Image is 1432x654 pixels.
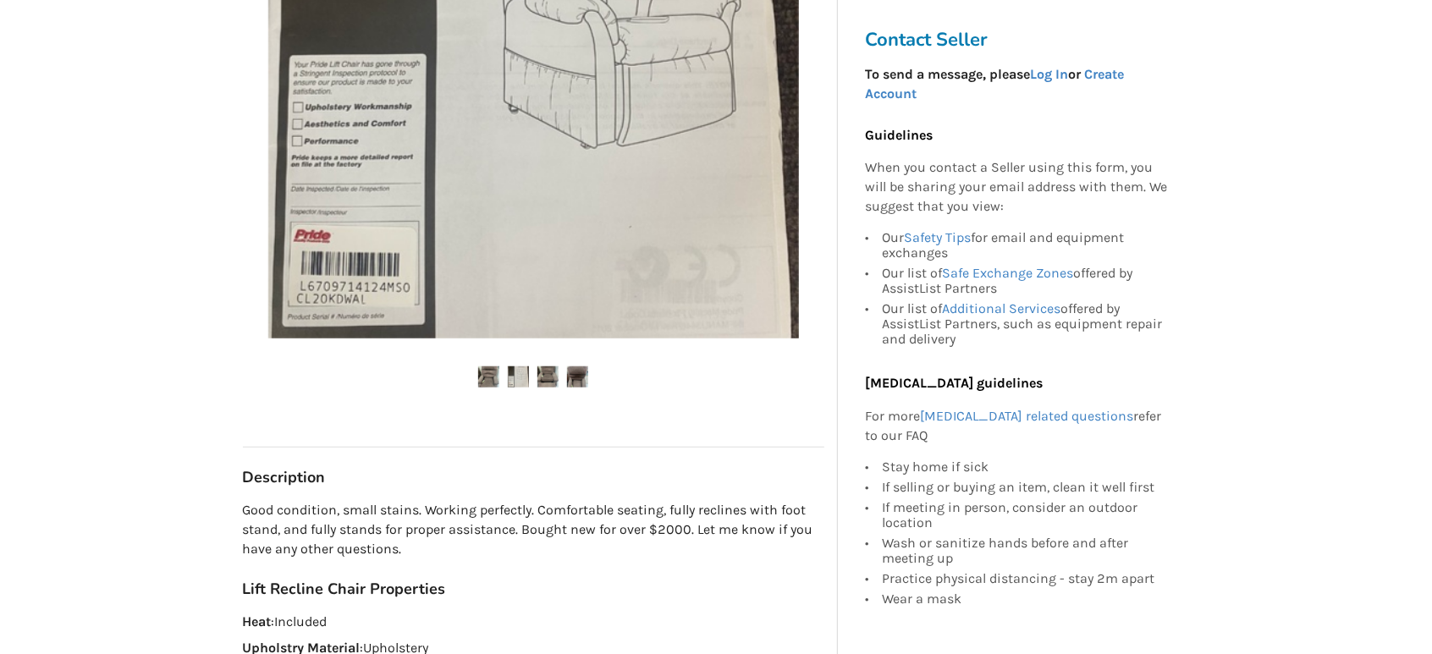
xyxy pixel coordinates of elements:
a: Safe Exchange Zones [942,265,1073,281]
b: [MEDICAL_DATA] guidelines [865,375,1043,391]
img: lift chair, price negotiable -lift recline chair-transfer aids-vancouver-assistlist-listing [478,366,499,387]
a: [MEDICAL_DATA] related questions [920,408,1133,424]
div: Stay home if sick [882,459,1168,477]
div: Our for email and equipment exchanges [882,230,1168,263]
h3: Contact Seller [865,28,1176,52]
div: Wear a mask [882,589,1168,607]
h3: Lift Recline Chair Properties [243,580,824,599]
a: Log In [1030,66,1068,82]
a: Additional Services [942,300,1060,316]
img: lift chair, price negotiable -lift recline chair-transfer aids-vancouver-assistlist-listing [567,366,588,387]
div: Our list of offered by AssistList Partners, such as equipment repair and delivery [882,299,1168,347]
p: For more refer to our FAQ [865,407,1168,446]
strong: Heat [243,613,272,629]
p: : Included [243,613,824,632]
p: Good condition, small stains. Working perfectly. Comfortable seating, fully reclines with foot st... [243,501,824,559]
img: lift chair, price negotiable -lift recline chair-transfer aids-vancouver-assistlist-listing [508,366,529,387]
div: If selling or buying an item, clean it well first [882,477,1168,497]
div: If meeting in person, consider an outdoor location [882,497,1168,533]
strong: To send a message, please or [865,66,1124,102]
div: Our list of offered by AssistList Partners [882,263,1168,299]
div: Wash or sanitize hands before and after meeting up [882,533,1168,569]
img: lift chair, price negotiable -lift recline chair-transfer aids-vancouver-assistlist-listing [537,366,559,387]
div: Practice physical distancing - stay 2m apart [882,569,1168,589]
h3: Description [243,468,824,487]
a: Safety Tips [904,229,971,245]
p: When you contact a Seller using this form, you will be sharing your email address with them. We s... [865,159,1168,217]
b: Guidelines [865,127,933,143]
